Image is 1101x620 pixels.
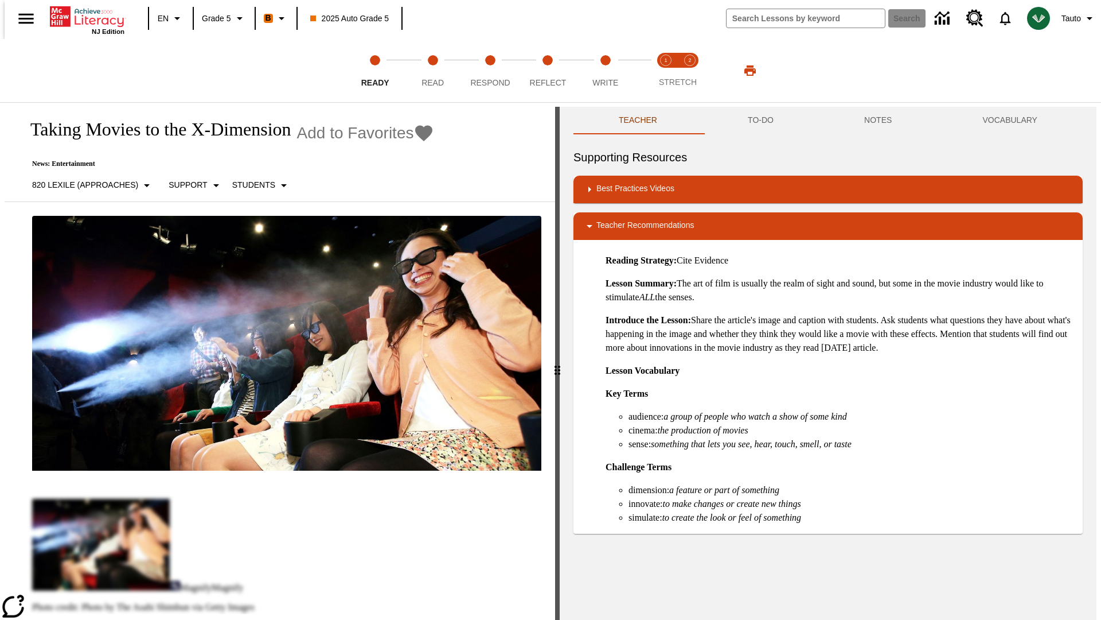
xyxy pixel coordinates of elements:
[232,179,275,191] p: Students
[592,78,618,87] span: Write
[669,485,779,495] em: a feature or part of something
[421,78,444,87] span: Read
[606,366,680,375] strong: Lesson Vocabulary
[228,175,295,196] button: Select Student
[702,107,819,134] button: TO-DO
[651,439,852,449] em: something that lets you see, hear, touch, smell, or taste
[727,9,885,28] input: search field
[596,219,694,233] p: Teacher Recommendations
[32,216,541,471] img: Panel in front of the seats sprays water mist to the happy audience at a 4DX-equipped theater.
[606,462,671,472] strong: Challenge Terms
[628,497,1073,511] li: innovate:
[573,107,702,134] button: Teacher
[606,255,677,265] strong: Reading Strategy:
[573,212,1083,240] div: Teacher Recommendations
[399,39,466,102] button: Read step 2 of 5
[158,13,169,25] span: EN
[259,8,293,29] button: Boost Class color is orange. Change class color
[606,313,1073,355] p: Share the article's image and caption with students. Ask students what questions they have about ...
[673,39,706,102] button: Stretch Respond step 2 of 2
[819,107,937,134] button: NOTES
[659,77,697,87] span: STRETCH
[560,107,1096,620] div: activity
[202,13,231,25] span: Grade 5
[732,60,768,81] button: Print
[32,179,138,191] p: 820 Lexile (Approaches)
[649,39,682,102] button: Stretch Read step 1 of 2
[1061,13,1081,25] span: Tauto
[573,148,1083,166] h6: Supporting Resources
[628,424,1073,437] li: cinema:
[663,499,801,509] em: to make changes or create new things
[662,513,801,522] em: to create the look or feel of something
[606,278,677,288] strong: Lesson Summary:
[342,39,408,102] button: Ready step 1 of 5
[663,412,846,421] em: a group of people who watch a show of some kind
[606,254,1073,268] p: Cite Evidence
[530,78,567,87] span: Reflect
[266,11,271,25] span: B
[297,124,414,142] span: Add to Favorites
[18,119,291,140] h1: Taking Movies to the X-Dimension
[361,78,389,87] span: Ready
[573,176,1083,203] div: Best Practices Videos
[688,57,691,63] text: 2
[92,28,124,35] span: NJ Edition
[628,437,1073,451] li: sense:
[628,483,1073,497] li: dimension:
[153,8,189,29] button: Language: EN, Select a language
[606,389,648,398] strong: Key Terms
[664,57,667,63] text: 1
[5,107,555,614] div: reading
[573,107,1083,134] div: Instructional Panel Tabs
[9,2,43,36] button: Open side menu
[169,179,207,191] p: Support
[457,39,524,102] button: Respond step 3 of 5
[596,183,674,196] p: Best Practices Videos
[959,3,990,34] a: Resource Center, Will open in new tab
[639,292,655,302] em: ALL
[628,511,1073,525] li: simulate:
[937,107,1083,134] button: VOCABULARY
[628,410,1073,424] li: audience:
[606,315,691,325] strong: Introduce the Lesson:
[297,123,435,143] button: Add to Favorites - Taking Movies to the X-Dimension
[50,4,124,35] div: Home
[197,8,251,29] button: Grade: Grade 5, Select a grade
[606,277,1073,304] p: The art of film is usually the realm of sight and sound, but some in the movie industry would lik...
[514,39,581,102] button: Reflect step 4 of 5
[658,425,748,435] em: the production of movies
[164,175,227,196] button: Scaffolds, Support
[1020,3,1057,33] button: Select a new avatar
[470,78,510,87] span: Respond
[555,107,560,620] div: Press Enter or Spacebar and then press right and left arrow keys to move the slider
[990,3,1020,33] a: Notifications
[928,3,959,34] a: Data Center
[310,13,389,25] span: 2025 Auto Grade 5
[1057,8,1101,29] button: Profile/Settings
[28,175,158,196] button: Select Lexile, 820 Lexile (Approaches)
[18,160,434,168] p: News: Entertainment
[1027,7,1050,30] img: avatar image
[572,39,639,102] button: Write step 5 of 5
